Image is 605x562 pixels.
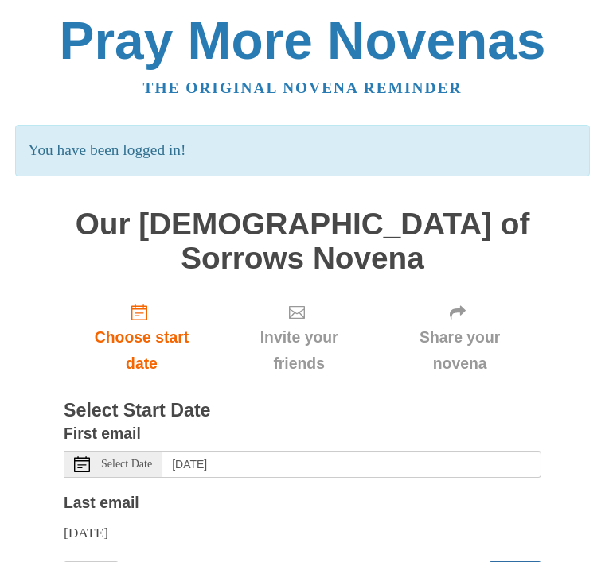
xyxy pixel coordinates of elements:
[64,401,541,421] h3: Select Start Date
[64,421,141,447] label: First email
[64,291,220,386] a: Choose start date
[101,459,152,470] span: Select Date
[394,324,525,377] span: Share your novena
[236,324,362,377] span: Invite your friends
[64,207,541,275] h1: Our [DEMOGRAPHIC_DATA] of Sorrows Novena
[60,11,546,70] a: Pray More Novenas
[64,525,108,541] span: [DATE]
[378,291,541,386] div: Click "Next" to confirm your start date first.
[80,324,204,377] span: Choose start date
[143,79,463,96] a: The original novena reminder
[15,125,589,176] p: You have been logged in!
[64,490,139,516] label: Last email
[220,291,378,386] div: Click "Next" to confirm your start date first.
